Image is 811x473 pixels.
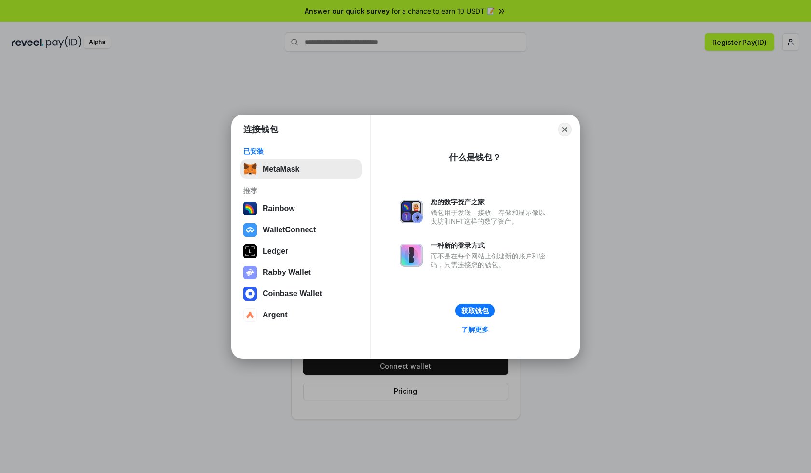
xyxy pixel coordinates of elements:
[243,202,257,215] img: svg+xml,%3Csvg%20width%3D%22120%22%20height%3D%22120%22%20viewBox%3D%220%200%20120%20120%22%20fil...
[558,123,572,136] button: Close
[240,159,362,179] button: MetaMask
[243,186,359,195] div: 推荐
[455,304,495,317] button: 获取钱包
[240,242,362,261] button: Ledger
[240,284,362,303] button: Coinbase Wallet
[240,263,362,282] button: Rabby Wallet
[240,199,362,218] button: Rainbow
[461,306,489,315] div: 获取钱包
[431,241,550,250] div: 一种新的登录方式
[431,252,550,269] div: 而不是在每个网站上创建新的账户和密码，只需连接您的钱包。
[263,247,288,256] div: Ledger
[449,152,501,163] div: 什么是钱包？
[243,287,257,301] img: svg+xml,%3Csvg%20width%3D%2228%22%20height%3D%2228%22%20viewBox%3D%220%200%2028%2028%22%20fill%3D...
[243,223,257,237] img: svg+xml,%3Csvg%20width%3D%2228%22%20height%3D%2228%22%20viewBox%3D%220%200%2028%2028%22%20fill%3D...
[240,305,362,325] button: Argent
[263,311,288,319] div: Argent
[400,200,423,223] img: svg+xml,%3Csvg%20xmlns%3D%22http%3A%2F%2Fwww.w3.org%2F2000%2Fsvg%22%20fill%3D%22none%22%20viewBox...
[243,266,257,279] img: svg+xml,%3Csvg%20xmlns%3D%22http%3A%2F%2Fwww.w3.org%2F2000%2Fsvg%22%20fill%3D%22none%22%20viewBox...
[243,244,257,258] img: svg+xml,%3Csvg%20xmlns%3D%22http%3A%2F%2Fwww.w3.org%2F2000%2Fsvg%22%20width%3D%2228%22%20height%3...
[431,208,550,226] div: 钱包用于发送、接收、存储和显示像以太坊和NFT这样的数字资产。
[431,198,550,206] div: 您的数字资产之家
[243,162,257,176] img: svg+xml,%3Csvg%20fill%3D%22none%22%20height%3D%2233%22%20viewBox%3D%220%200%2035%2033%22%20width%...
[400,244,423,267] img: svg+xml,%3Csvg%20xmlns%3D%22http%3A%2F%2Fwww.w3.org%2F2000%2Fsvg%22%20fill%3D%22none%22%20viewBox...
[243,124,278,135] h1: 连接钱包
[263,289,322,298] div: Coinbase Wallet
[243,147,359,156] div: 已安装
[456,323,494,336] a: 了解更多
[461,325,489,334] div: 了解更多
[263,226,316,234] div: WalletConnect
[243,308,257,322] img: svg+xml,%3Csvg%20width%3D%2228%22%20height%3D%2228%22%20viewBox%3D%220%200%2028%2028%22%20fill%3D...
[240,220,362,240] button: WalletConnect
[263,165,299,173] div: MetaMask
[263,204,295,213] div: Rainbow
[263,268,311,277] div: Rabby Wallet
